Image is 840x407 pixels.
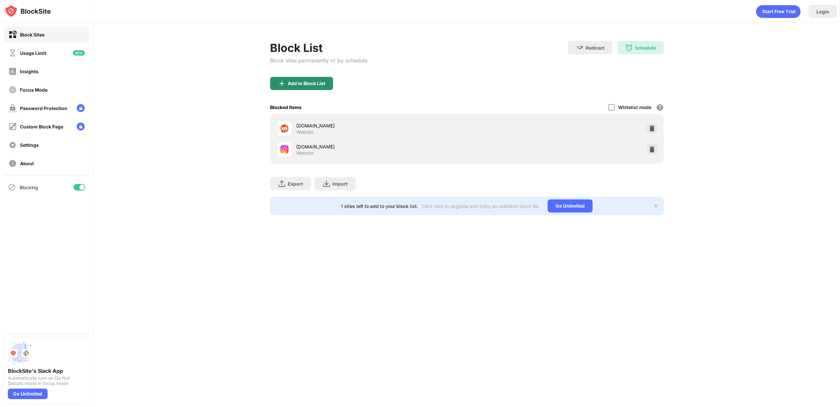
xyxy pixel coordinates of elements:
[5,5,51,18] img: logo-blocksite.svg
[8,183,16,191] img: blocking-icon.svg
[20,124,63,129] div: Custom Block Page
[8,368,85,374] div: BlockSite's Slack App
[8,389,48,399] div: Go Unlimited
[288,181,303,187] div: Export
[9,67,17,76] img: insights-off.svg
[281,124,288,132] img: favicons
[270,57,367,64] div: Block sites permanently or by schedule
[9,49,17,57] img: time-usage-off.svg
[20,32,45,37] div: Block Sites
[9,141,17,149] img: settings-off.svg
[288,81,325,86] div: Add to Block List
[756,5,801,18] div: animation
[296,143,467,150] div: [DOMAIN_NAME]
[332,181,347,187] div: Import
[8,341,31,365] img: push-slack.svg
[77,123,85,130] img: lock-menu.svg
[296,150,314,156] div: Website
[20,142,39,148] div: Settings
[9,31,17,39] img: block-on.svg
[8,375,85,386] div: Automatically turn on Do Not Disturb mode in focus mode
[816,9,829,14] div: Login
[73,50,85,56] img: new-icon.svg
[618,104,651,110] div: Whitelist mode
[9,123,17,131] img: customize-block-page-off.svg
[20,185,38,190] div: Blocking
[20,50,46,56] div: Usage Limit
[20,87,48,93] div: Focus Mode
[270,41,367,55] div: Block List
[281,146,288,153] img: favicons
[20,105,67,111] div: Password Protection
[77,104,85,112] img: lock-menu.svg
[586,45,604,51] div: Redirect
[9,104,17,112] img: password-protection-off.svg
[270,104,302,110] div: Blocked Items
[20,161,34,166] div: About
[653,203,659,209] img: x-button.svg
[341,203,418,209] div: 1 sites left to add to your block list.
[20,69,38,74] div: Insights
[548,199,593,213] div: Go Unlimited
[635,45,656,51] div: Schedule
[9,86,17,94] img: focus-off.svg
[9,159,17,168] img: about-off.svg
[296,129,314,135] div: Website
[296,122,467,129] div: [DOMAIN_NAME]
[422,203,540,209] div: Click here to upgrade and enjoy an unlimited block list.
